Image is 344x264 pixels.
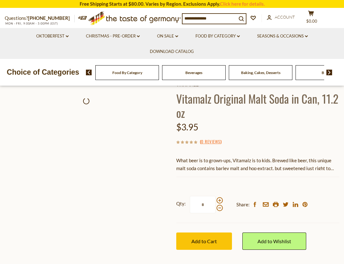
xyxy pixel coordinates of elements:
[306,19,317,24] span: $0.00
[190,196,216,213] input: Qty:
[200,138,222,145] span: ( )
[176,122,198,132] span: $3.95
[28,15,70,21] a: [PHONE_NUMBER]
[241,70,280,75] a: Baking, Cakes, Desserts
[326,70,332,75] img: next arrow
[236,201,250,209] span: Share:
[220,1,265,7] a: Click here for details.
[201,138,220,145] a: 0 Reviews
[112,70,142,75] a: Food By Category
[176,157,339,172] p: What beer is to grown-ups, Vitamalz is to kids. Brewed like beer, this unique malt soda contains ...
[36,33,69,40] a: Oktoberfest
[5,14,75,22] p: Questions?
[86,70,92,75] img: previous arrow
[176,200,186,208] strong: Qty:
[242,232,306,250] a: Add to Wishlist
[267,14,295,21] a: Account
[86,33,140,40] a: Christmas - PRE-ORDER
[185,70,202,75] a: Beverages
[302,10,320,26] button: $0.00
[257,33,308,40] a: Seasons & Occasions
[176,232,232,250] button: Add to Cart
[195,33,240,40] a: Food By Category
[5,22,58,25] span: MON - FRI, 9:00AM - 5:00PM (EST)
[157,33,178,40] a: On Sale
[176,91,339,120] h1: Vitamalz Original Malt Soda in Can, 11.2 oz
[191,238,217,244] span: Add to Cart
[150,48,194,55] a: Download Catalog
[275,14,295,20] span: Account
